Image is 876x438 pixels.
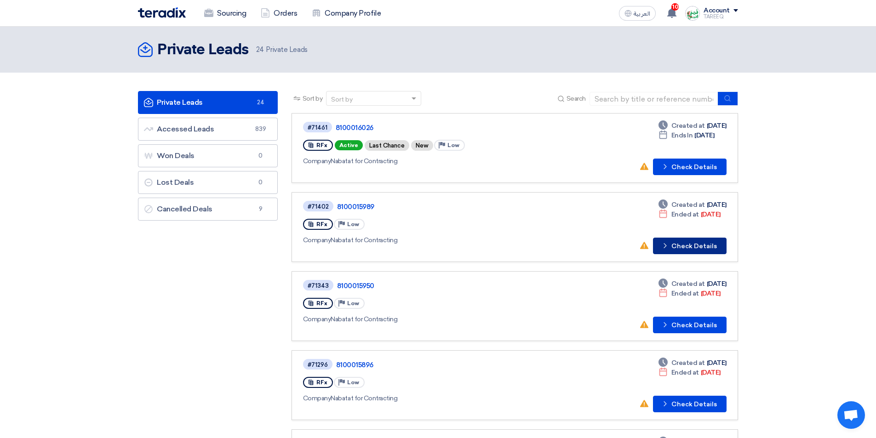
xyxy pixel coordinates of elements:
a: 8100015989 [337,203,567,211]
span: 0 [255,178,266,187]
span: Company [303,236,331,244]
a: Won Deals0 [138,144,278,167]
div: TAREEQ [704,14,738,19]
span: Active [335,140,363,150]
a: Sourcing [197,3,253,23]
div: [DATE] [658,121,727,131]
img: Screenshot___1727703618088.png [685,6,700,21]
span: Low [347,379,359,386]
a: Accessed Leads839 [138,118,278,141]
div: Open chat [837,401,865,429]
span: Company [303,315,331,323]
span: RFx [316,379,327,386]
div: #71296 [308,362,328,368]
span: Search [567,94,586,103]
span: Created at [671,121,705,131]
div: [DATE] [658,210,721,219]
div: #71343 [308,283,329,289]
img: Teradix logo [138,7,186,18]
div: Sort by [331,95,353,104]
span: Sort by [303,94,323,103]
div: #71402 [308,204,329,210]
span: 24 [256,46,264,54]
span: Ended at [671,368,699,377]
div: [DATE] [658,279,727,289]
span: Ends In [671,131,693,140]
span: 0 [255,151,266,160]
a: Orders [253,3,304,23]
span: العربية [634,11,650,17]
a: 8100015896 [336,361,566,369]
span: RFx [316,142,327,148]
button: Check Details [653,159,727,175]
input: Search by title or reference number [590,92,718,106]
button: العربية [619,6,656,21]
span: Private Leads [256,45,308,55]
span: Low [347,221,359,228]
div: [DATE] [658,289,721,298]
span: 24 [255,98,266,107]
span: Created at [671,279,705,289]
a: Company Profile [304,3,388,23]
span: Created at [671,200,705,210]
h2: Private Leads [157,41,249,59]
span: Company [303,157,331,165]
span: 839 [255,125,266,134]
a: Cancelled Deals9 [138,198,278,221]
div: Account [704,7,730,15]
div: #71461 [308,125,327,131]
div: Nabatat for Contracting [303,156,567,166]
span: 10 [671,3,679,11]
span: Low [347,300,359,307]
div: [DATE] [658,131,715,140]
span: Low [447,142,459,148]
div: Nabatat for Contracting [303,235,569,245]
div: New [411,140,433,151]
div: Last Chance [365,140,409,151]
a: 8100016026 [336,124,566,132]
span: RFx [316,300,327,307]
span: Ended at [671,289,699,298]
div: Nabatat for Contracting [303,393,568,403]
span: Created at [671,358,705,368]
span: RFx [316,221,327,228]
a: Lost Deals0 [138,171,278,194]
div: [DATE] [658,368,721,377]
a: Private Leads24 [138,91,278,114]
button: Check Details [653,238,727,254]
span: Company [303,394,331,402]
button: Check Details [653,396,727,412]
a: 8100015950 [337,282,567,290]
span: Ended at [671,210,699,219]
button: Check Details [653,317,727,333]
span: 9 [255,205,266,214]
div: [DATE] [658,200,727,210]
div: [DATE] [658,358,727,368]
div: Nabatat for Contracting [303,314,569,324]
